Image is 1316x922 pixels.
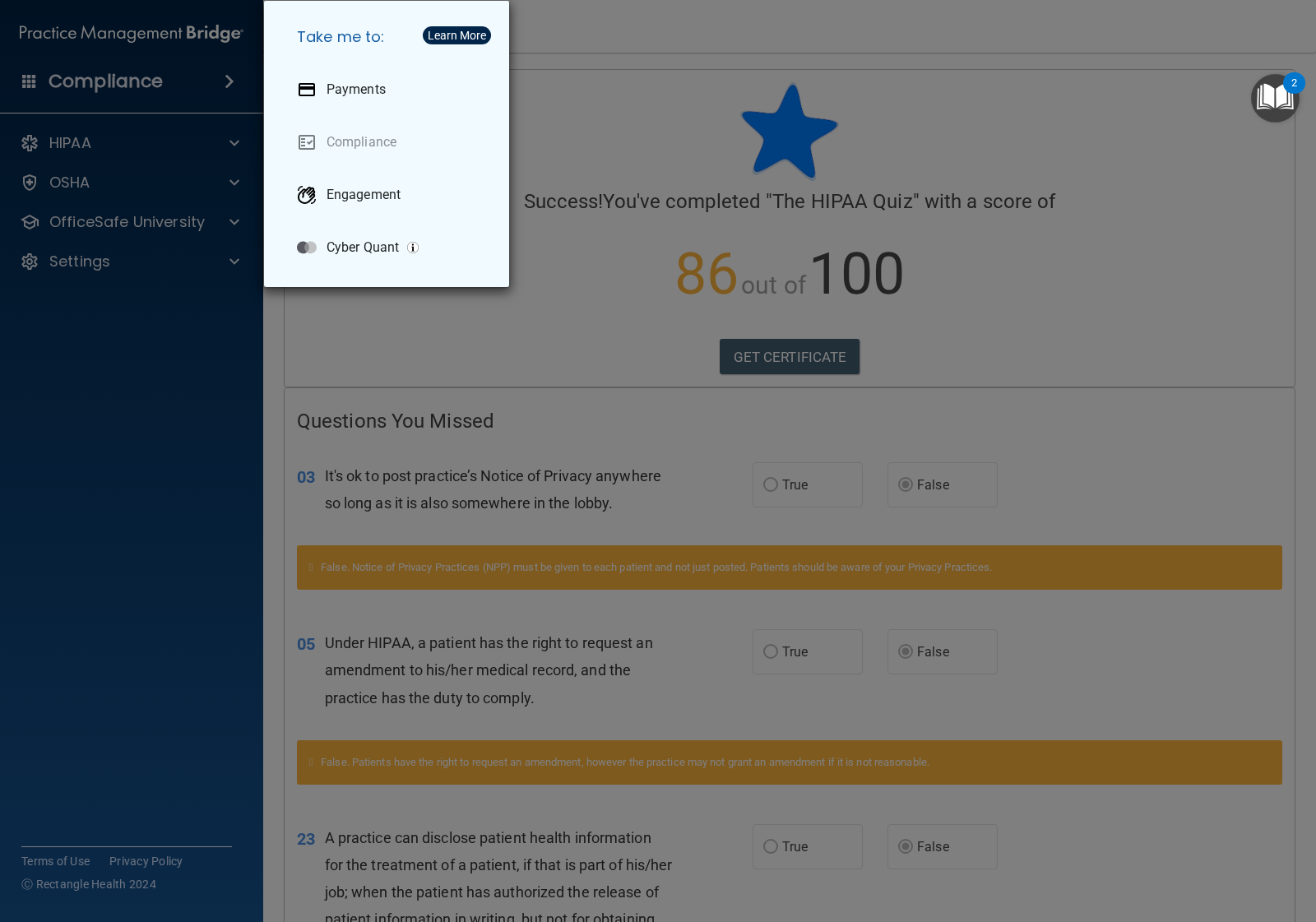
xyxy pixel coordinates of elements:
[327,187,401,203] p: Engagement
[327,81,386,98] p: Payments
[1291,83,1297,104] div: 2
[284,119,496,165] a: Compliance
[284,67,496,113] a: Payments
[428,30,486,41] div: Learn More
[327,239,399,256] p: Cyber Quant
[1251,74,1300,123] button: Open Resource Center, 2 new notifications
[284,172,496,218] a: Engagement
[284,14,496,60] h5: Take me to:
[423,26,491,44] button: Learn More
[284,225,496,271] a: Cyber Quant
